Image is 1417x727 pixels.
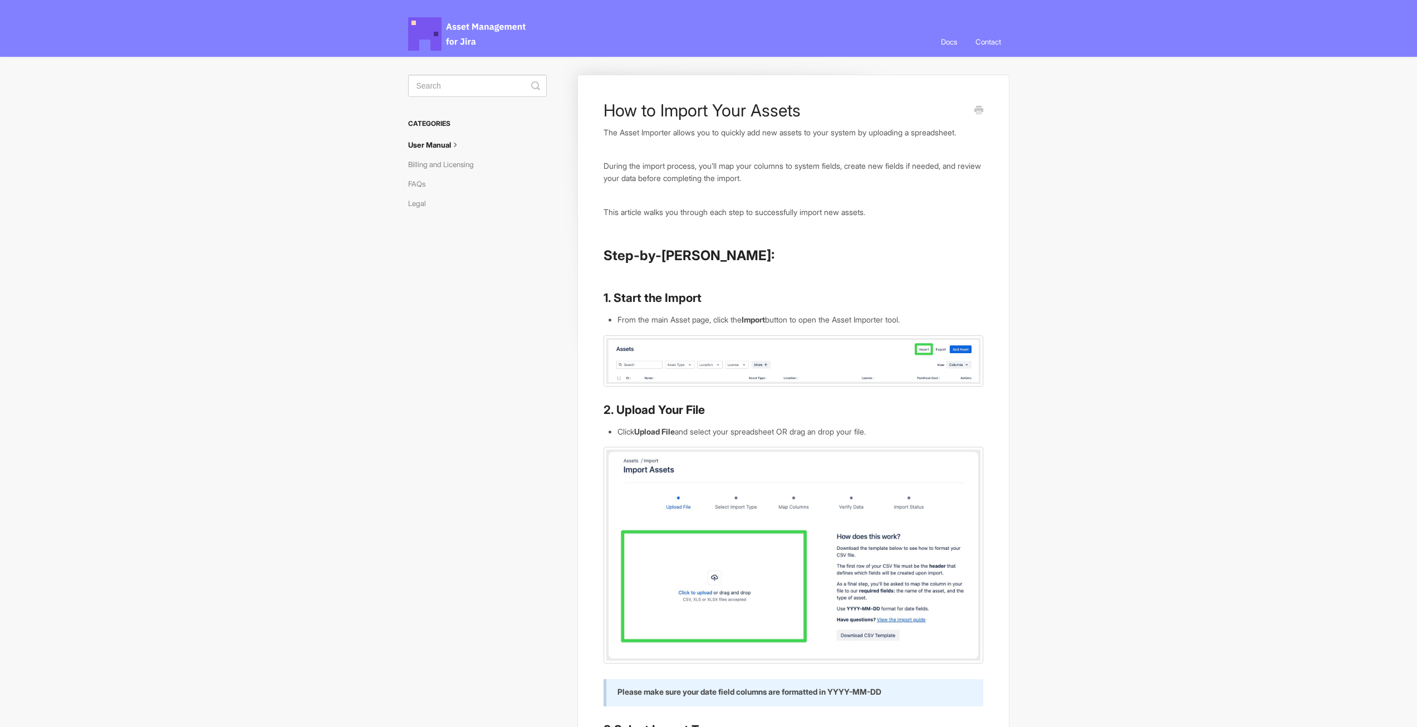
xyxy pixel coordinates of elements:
p: This article walks you through each step to successfully import new assets. [604,206,983,218]
a: Legal [408,194,434,212]
a: Billing and Licensing [408,155,482,173]
a: User Manual [408,136,469,154]
span: Asset Management for Jira Docs [408,17,527,51]
strong: Please make sure your date field columns are formatted in YYYY-MM-DD [617,687,881,696]
a: Contact [967,27,1009,57]
h1: How to Import Your Assets [604,100,966,120]
strong: Import [742,315,765,324]
h3: 2. Upload Your File [604,402,983,418]
li: From the main Asset page, click the button to open the Asset Importer tool. [617,314,983,326]
p: During the import process, you’ll map your columns to system fields, create new fields if needed,... [604,160,983,184]
h3: 1. Start the Import [604,290,983,306]
img: file-QvZ9KPEGLA.jpg [604,335,983,387]
h3: Categories [408,114,547,134]
li: Click and select your spreadsheet OR drag an drop your file. [617,426,983,438]
strong: Upload File [634,427,675,436]
h2: Step-by-[PERSON_NAME]: [604,247,983,265]
a: Docs [933,27,965,57]
img: file-52dn6YKs2f.jpg [604,447,983,663]
p: The Asset Importer allows you to quickly add new assets to your system by uploading a spreadsheet. [604,126,983,139]
a: FAQs [408,175,434,193]
a: Print this Article [974,105,983,117]
input: Search [408,75,547,97]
